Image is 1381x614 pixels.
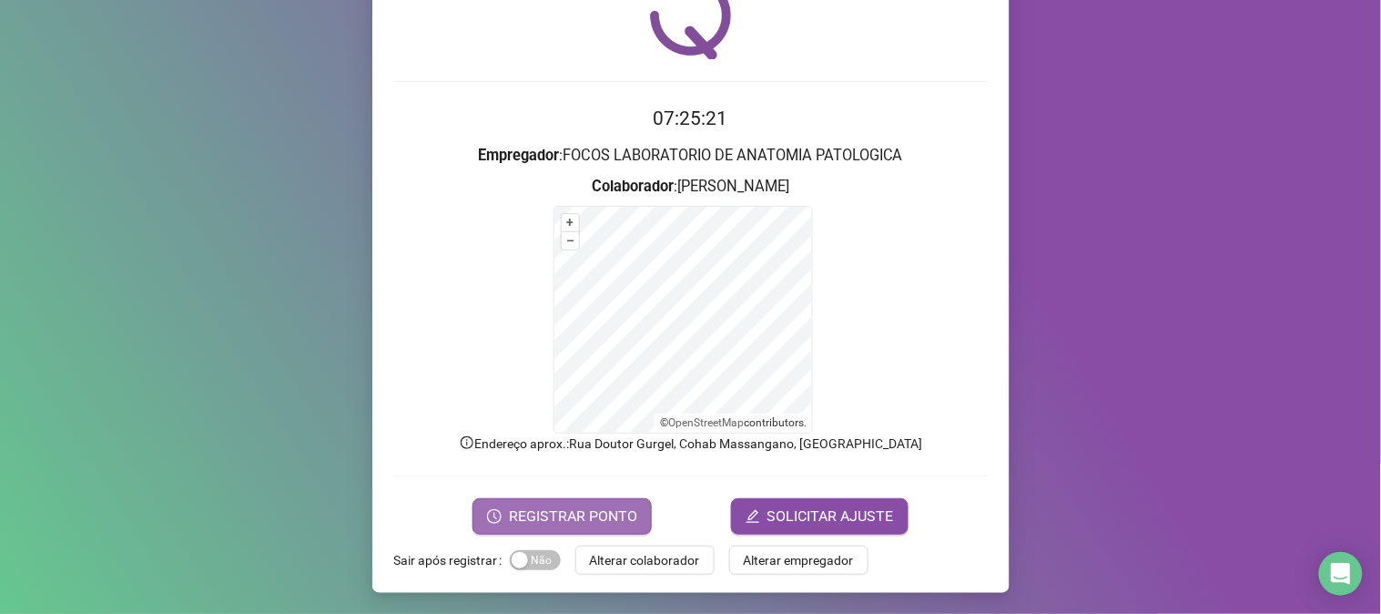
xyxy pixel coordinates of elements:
[562,232,579,250] button: –
[394,175,988,199] h3: : [PERSON_NAME]
[660,416,807,429] li: © contributors.
[478,147,559,164] strong: Empregador
[487,509,502,524] span: clock-circle
[1319,552,1363,596] div: Open Intercom Messenger
[562,214,579,231] button: +
[654,107,728,129] time: 07:25:21
[590,550,700,570] span: Alterar colaborador
[592,178,674,195] strong: Colaborador
[394,546,510,575] label: Sair após registrar
[472,498,652,535] button: REGISTRAR PONTO
[459,435,475,451] span: info-circle
[509,506,637,527] span: REGISTRAR PONTO
[575,546,715,575] button: Alterar colaborador
[731,498,909,535] button: editSOLICITAR AJUSTE
[668,416,744,429] a: OpenStreetMap
[394,144,988,168] h3: : FOCOS LABORATORIO DE ANATOMIA PATOLOGICA
[744,550,854,570] span: Alterar empregador
[746,509,760,524] span: edit
[394,434,988,454] p: Endereço aprox. : Rua Doutor Gurgel, Cohab Massangano, [GEOGRAPHIC_DATA]
[767,506,894,527] span: SOLICITAR AJUSTE
[729,546,868,575] button: Alterar empregador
